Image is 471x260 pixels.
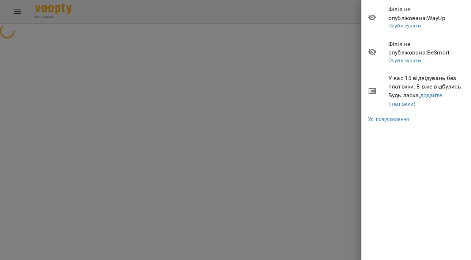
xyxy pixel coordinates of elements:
[388,40,466,57] span: Філія не опублікована : BeSmart
[388,23,421,29] a: Опублікувати
[388,74,466,108] span: У вас 15 відвідувань без платіжки. 8 вже відбулись. Будь ласка,
[388,5,466,22] span: Філія не опублікована : WayUp
[368,116,409,123] a: Усі повідомлення
[388,57,421,63] a: Опублікувати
